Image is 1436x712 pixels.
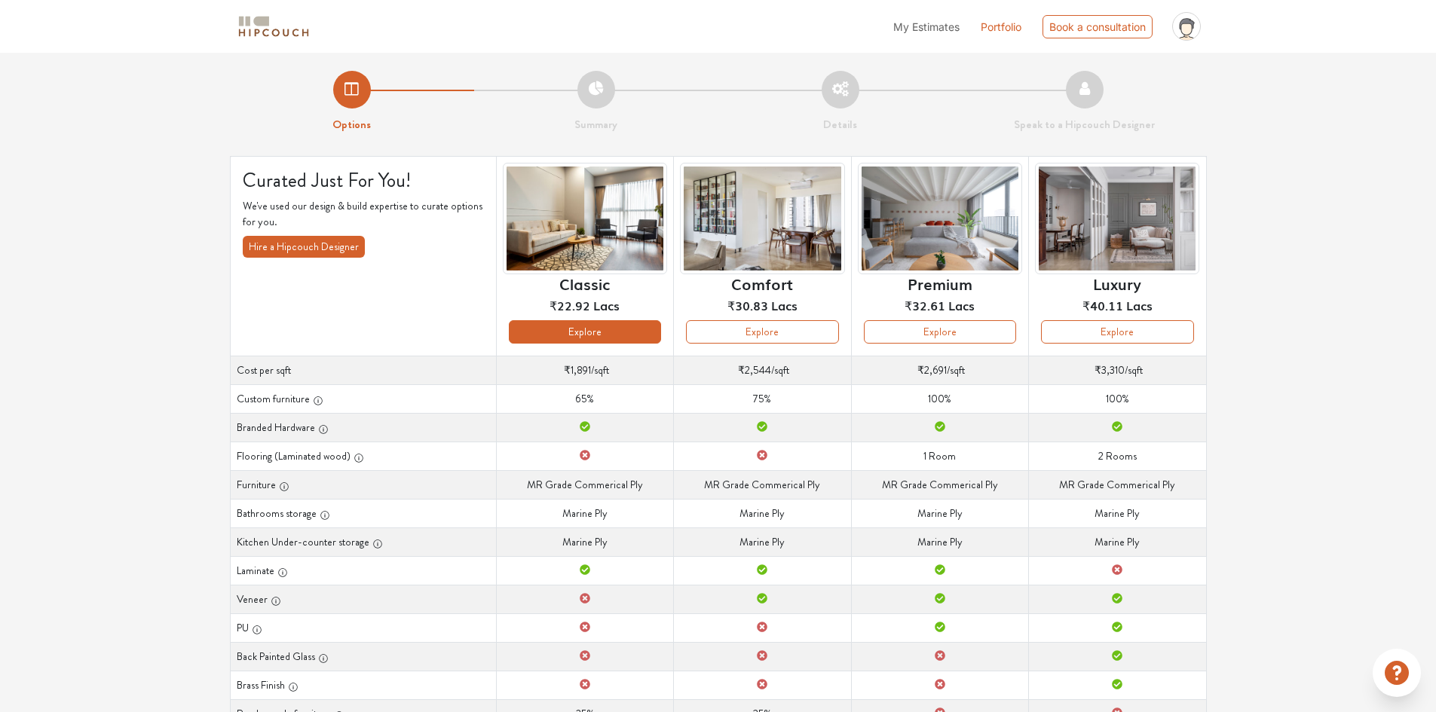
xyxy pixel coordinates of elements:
[1093,274,1141,292] h6: Luxury
[917,362,947,377] span: ₹2,691
[230,499,496,527] th: Bathrooms storage
[559,274,610,292] h6: Classic
[496,499,673,527] td: Marine Ply
[243,236,365,258] button: Hire a Hipcouch Designer
[680,163,844,275] img: header-preview
[771,296,798,314] span: Lacs
[851,499,1028,527] td: Marine Ply
[496,356,673,384] td: /sqft
[727,296,768,314] span: ₹30.83
[858,163,1022,275] img: header-preview
[230,527,496,556] th: Kitchen Under-counter storage
[550,296,590,314] span: ₹22.92
[851,384,1028,413] td: 100%
[851,442,1028,470] td: 1 Room
[230,585,496,613] th: Veneer
[1014,116,1155,133] strong: Speak to a Hipcouch Designer
[230,356,496,384] th: Cost per sqft
[496,527,673,556] td: Marine Ply
[674,470,851,499] td: MR Grade Commerical Ply
[496,384,673,413] td: 65%
[1029,356,1206,384] td: /sqft
[851,356,1028,384] td: /sqft
[236,14,311,40] img: logo-horizontal.svg
[230,442,496,470] th: Flooring (Laminated wood)
[236,10,311,44] span: logo-horizontal.svg
[908,274,972,292] h6: Premium
[674,384,851,413] td: 75%
[1029,470,1206,499] td: MR Grade Commerical Ply
[851,527,1028,556] td: Marine Ply
[503,163,667,275] img: header-preview
[230,642,496,671] th: Back Painted Glass
[1043,15,1153,38] div: Book a consultation
[509,320,661,344] button: Explore
[948,296,975,314] span: Lacs
[496,470,673,499] td: MR Grade Commerical Ply
[823,116,857,133] strong: Details
[1029,384,1206,413] td: 100%
[864,320,1016,344] button: Explore
[593,296,620,314] span: Lacs
[851,470,1028,499] td: MR Grade Commerical Ply
[905,296,945,314] span: ₹32.61
[674,356,851,384] td: /sqft
[1035,163,1199,275] img: header-preview
[1041,320,1193,344] button: Explore
[574,116,617,133] strong: Summary
[230,556,496,585] th: Laminate
[230,413,496,442] th: Branded Hardware
[1029,499,1206,527] td: Marine Ply
[1126,296,1153,314] span: Lacs
[893,20,960,33] span: My Estimates
[738,362,771,377] span: ₹2,544
[564,362,591,377] span: ₹1,891
[1095,362,1125,377] span: ₹3,310
[243,198,484,230] p: We've used our design & build expertise to curate options for you.
[230,671,496,699] th: Brass Finish
[230,613,496,642] th: PU
[230,384,496,413] th: Custom furniture
[243,169,484,192] h4: Curated Just For You!
[1029,442,1206,470] td: 2 Rooms
[686,320,838,344] button: Explore
[674,527,851,556] td: Marine Ply
[230,470,496,499] th: Furniture
[981,19,1021,35] a: Portfolio
[1029,527,1206,556] td: Marine Ply
[332,116,371,133] strong: Options
[1082,296,1123,314] span: ₹40.11
[674,499,851,527] td: Marine Ply
[731,274,793,292] h6: Comfort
